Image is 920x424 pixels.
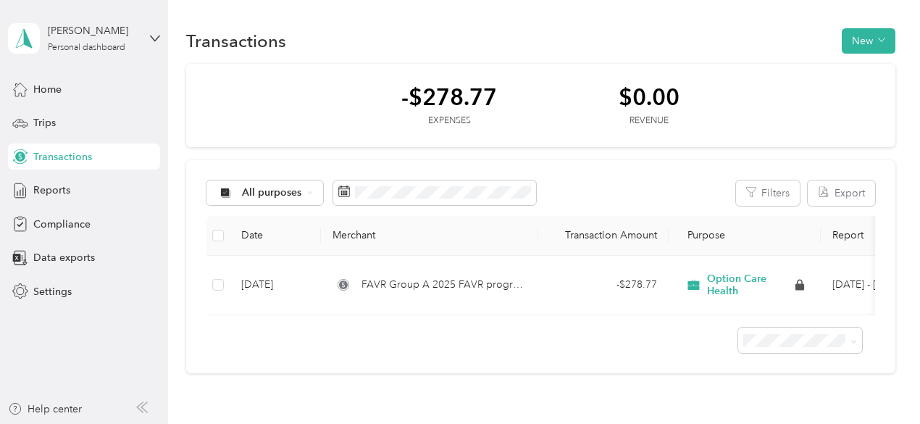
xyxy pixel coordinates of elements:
div: $0.00 [619,84,679,109]
div: Personal dashboard [48,43,125,52]
iframe: Everlance-gr Chat Button Frame [839,343,920,424]
span: Compliance [33,217,91,232]
span: Transactions [33,149,92,165]
span: Option Care Health [707,273,793,298]
span: FAVR Group A 2025 FAVR program [361,277,527,293]
div: -$278.77 [401,84,497,109]
span: Data exports [33,250,95,265]
h1: Transactions [186,33,286,49]
div: [PERSON_NAME] [48,23,138,38]
span: Reports [33,183,70,198]
th: Date [230,216,321,256]
span: Trips [33,115,56,130]
th: Transaction Amount [538,216,669,256]
div: Revenue [619,115,679,128]
button: Export [808,180,875,206]
td: [DATE] [230,256,321,315]
button: Help center [8,402,82,417]
th: Merchant [321,216,538,256]
span: Home [33,82,62,97]
span: All purposes [242,188,302,198]
span: Settings [33,284,72,299]
button: Filters [736,180,800,206]
span: Purpose [680,229,726,241]
div: - $278.77 [550,277,657,293]
div: Expenses [401,115,497,128]
button: New [842,28,895,54]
